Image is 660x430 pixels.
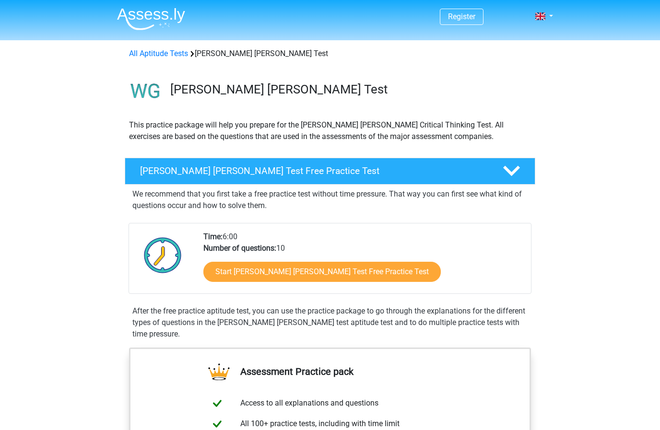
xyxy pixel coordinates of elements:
[129,119,531,142] p: This practice package will help you prepare for the [PERSON_NAME] [PERSON_NAME] Critical Thinking...
[139,231,187,279] img: Clock
[170,82,528,97] h3: [PERSON_NAME] [PERSON_NAME] Test
[203,232,223,241] b: Time:
[129,305,531,340] div: After the free practice aptitude test, you can use the practice package to go through the explana...
[117,8,185,30] img: Assessly
[203,244,276,253] b: Number of questions:
[129,49,188,58] a: All Aptitude Tests
[196,231,530,293] div: 6:00 10
[140,165,487,176] h4: [PERSON_NAME] [PERSON_NAME] Test Free Practice Test
[121,158,539,185] a: [PERSON_NAME] [PERSON_NAME] Test Free Practice Test
[203,262,441,282] a: Start [PERSON_NAME] [PERSON_NAME] Test Free Practice Test
[125,48,535,59] div: [PERSON_NAME] [PERSON_NAME] Test
[448,12,475,21] a: Register
[125,71,166,112] img: watson glaser test
[132,188,528,211] p: We recommend that you first take a free practice test without time pressure. That way you can fir...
